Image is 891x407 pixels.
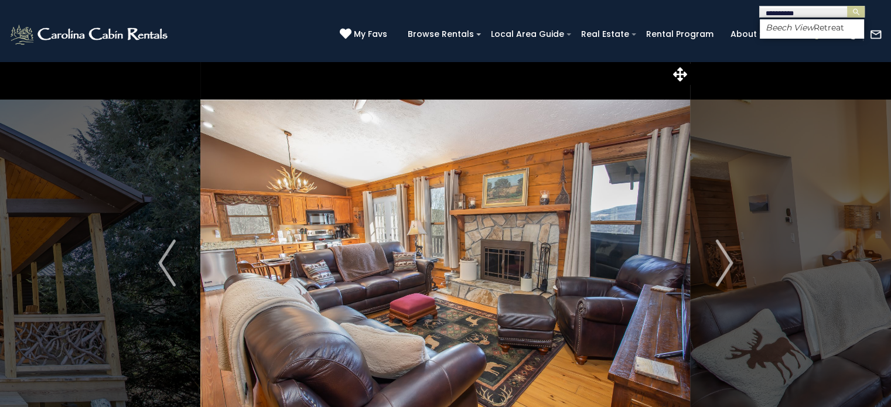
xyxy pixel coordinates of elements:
[9,23,171,46] img: White-1-2.png
[725,25,763,43] a: About
[869,28,882,41] img: mail-regular-white.png
[575,25,635,43] a: Real Estate
[640,25,719,43] a: Rental Program
[485,25,570,43] a: Local Area Guide
[402,25,480,43] a: Browse Rentals
[760,22,864,33] li: Retreat
[354,28,387,40] span: My Favs
[340,28,390,41] a: My Favs
[766,22,814,33] em: Beech View
[715,240,733,286] img: arrow
[158,240,176,286] img: arrow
